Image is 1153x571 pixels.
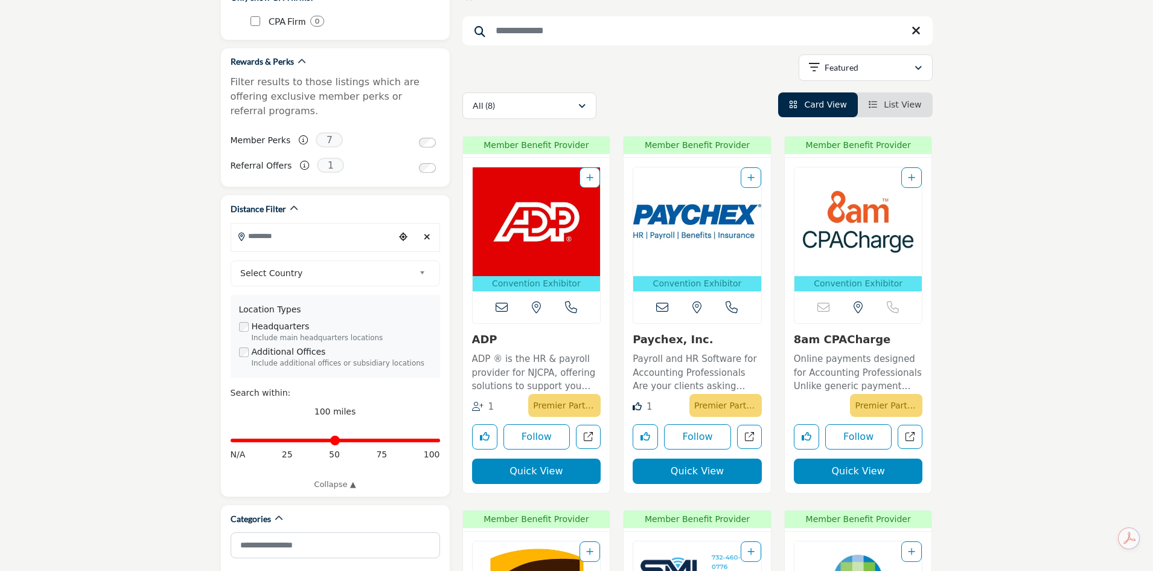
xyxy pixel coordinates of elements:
[794,333,891,346] a: 8am CPACharge
[788,513,928,526] span: Member Benefit Provider
[799,54,933,81] button: Featured
[633,402,642,411] i: Like
[310,16,324,27] div: 0 Results For CPA Firm
[252,346,326,358] label: Additional Offices
[231,532,440,558] input: Search Category
[633,167,761,291] a: Open Listing in new tab
[586,547,593,556] a: Add To List
[633,459,762,484] button: Quick View
[231,479,440,491] a: Collapse ▲
[394,224,412,250] div: Choose your current location
[794,352,923,393] p: Online payments designed for Accounting Professionals Unlike generic payment solutions, 8am CPACh...
[317,158,344,173] span: 1
[424,448,440,461] span: 100
[789,100,847,109] a: View Card
[908,173,915,182] a: Add To List
[462,16,933,45] input: Search Keyword
[472,352,601,393] p: ADP ® is the HR & payroll provider for NJCPA, offering solutions to support you and your clients ...
[855,397,918,414] p: Premier Partner
[778,92,858,117] li: Card View
[472,459,601,484] button: Quick View
[664,424,731,450] button: Follow
[419,138,436,147] input: Switch to Member Perks
[636,277,759,290] p: Convention Exhibitor
[788,139,928,152] span: Member Benefit Provider
[503,424,570,450] button: Follow
[747,547,755,556] a: Add To List
[376,448,387,461] span: 75
[252,333,432,344] div: Include main headquarters locations
[467,513,607,526] span: Member Benefit Provider
[804,100,846,109] span: Card View
[240,266,414,280] span: Select Country
[797,277,920,290] p: Convention Exhibitor
[737,425,762,450] a: Open paychex in new tab
[533,397,596,414] p: Premier Partner
[467,139,607,152] span: Member Benefit Provider
[488,401,494,412] span: 1
[315,407,356,416] span: 100 miles
[473,167,601,291] a: Open Listing in new tab
[794,424,819,450] button: Like listing
[794,333,923,346] h3: 8am CPACharge
[825,62,858,74] p: Featured
[231,513,271,525] h2: Categories
[794,167,922,276] img: 8am CPACharge
[858,92,933,117] li: List View
[473,167,601,276] img: ADP
[252,320,310,333] label: Headquarters
[884,100,921,109] span: List View
[633,333,762,346] h3: Paychex, Inc.
[633,424,658,450] button: Like listing
[231,56,294,68] h2: Rewards & Perks
[633,349,762,393] a: Payroll and HR Software for Accounting Professionals Are your clients asking more questions about...
[633,333,713,346] a: Paychex, Inc.
[239,303,432,316] div: Location Types
[269,15,305,28] p: CPA Firm: CPA Firm
[627,139,767,152] span: Member Benefit Provider
[586,173,593,182] a: Add To List
[472,424,497,450] button: Like listing
[869,100,922,109] a: View List
[472,349,601,393] a: ADP ® is the HR & payroll provider for NJCPA, offering solutions to support you and your clients ...
[794,459,923,484] button: Quick View
[694,397,757,414] p: Premier Partner
[231,155,292,176] label: Referral Offers
[473,100,495,112] p: All (8)
[231,130,291,151] label: Member Perks
[316,132,343,147] span: 7
[231,75,440,118] p: Filter results to those listings which are offering exclusive member perks or referral programs.
[282,448,293,461] span: 25
[475,277,598,290] p: Convention Exhibitor
[251,16,260,26] input: CPA Firm checkbox
[747,173,755,182] a: Add To List
[633,352,762,393] p: Payroll and HR Software for Accounting Professionals Are your clients asking more questions about...
[231,224,394,248] input: Search Location
[462,92,596,119] button: All (8)
[315,17,319,25] b: 0
[627,513,767,526] span: Member Benefit Provider
[576,425,601,450] a: Open adp in new tab
[794,167,922,291] a: Open Listing in new tab
[231,448,246,461] span: N/A
[647,401,653,412] span: 1
[633,167,761,276] img: Paychex, Inc.
[419,163,436,173] input: Switch to Referral Offers
[898,425,922,450] a: Open cpacharge in new tab
[472,400,494,414] div: Followers
[794,349,923,393] a: Online payments designed for Accounting Professionals Unlike generic payment solutions, 8am CPACh...
[418,224,436,250] div: Clear search location
[252,358,432,369] div: Include additional offices or subsidiary locations
[231,387,440,399] div: Search within:
[329,448,340,461] span: 50
[908,547,915,556] a: Add To List
[472,333,601,346] h3: ADP
[825,424,892,450] button: Follow
[472,333,497,346] a: ADP
[231,203,286,215] h2: Distance Filter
